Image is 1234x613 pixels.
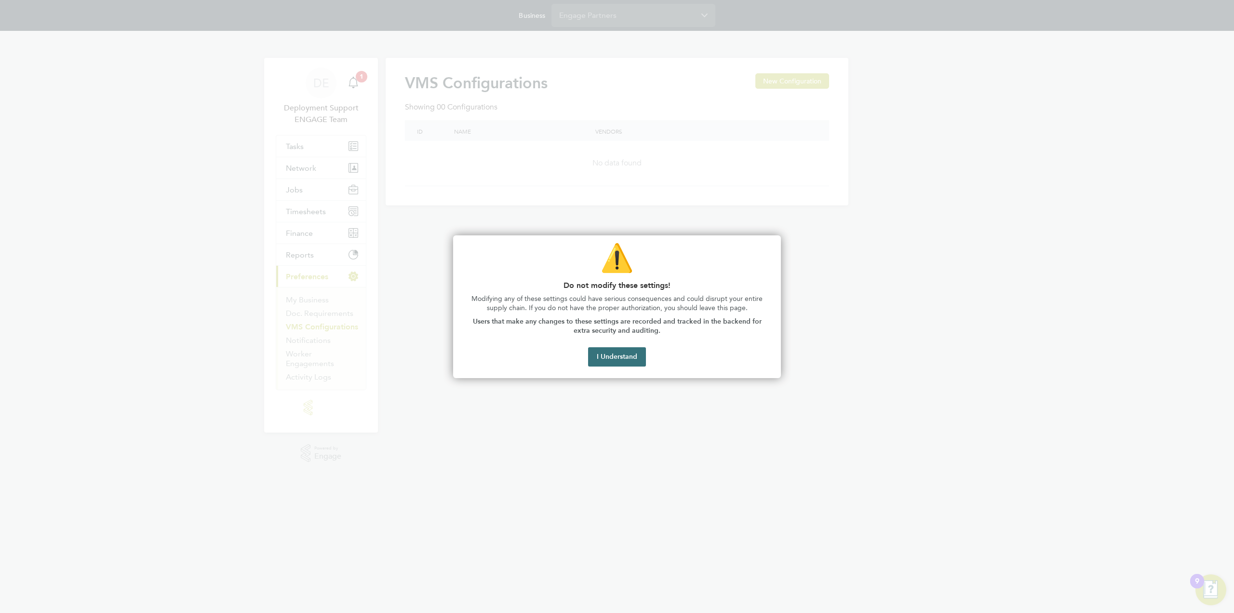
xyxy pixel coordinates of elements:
[453,235,781,378] div: Do not modify these settings!
[465,294,769,313] p: Modifying any of these settings could have serious consequences and could disrupt your entire sup...
[588,347,646,367] button: I Understand
[473,317,764,335] strong: Users that make any changes to these settings are recorded and tracked in the backend for extra s...
[465,281,769,290] p: Do not modify these settings!
[465,239,769,277] p: ⚠️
